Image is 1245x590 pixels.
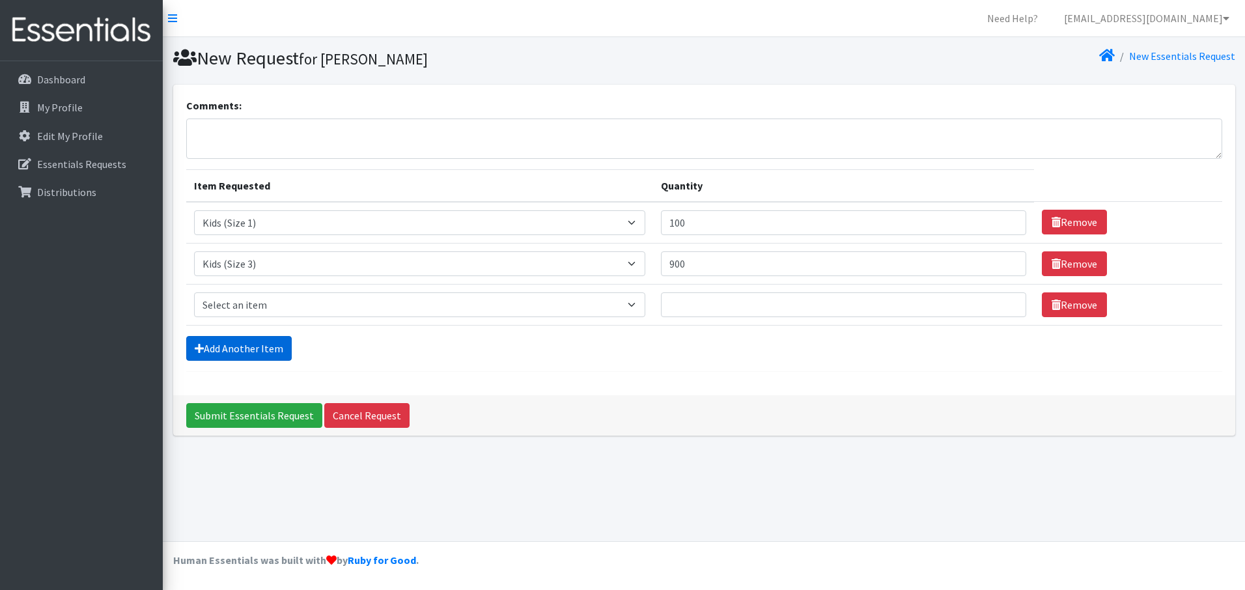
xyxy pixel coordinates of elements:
p: Edit My Profile [37,130,103,143]
a: Need Help? [977,5,1048,31]
a: Ruby for Good [348,554,416,567]
th: Item Requested [186,169,653,202]
h1: New Request [173,47,699,70]
strong: Human Essentials was built with by . [173,554,419,567]
a: My Profile [5,94,158,120]
a: Cancel Request [324,403,410,428]
a: Add Another Item [186,336,292,361]
a: [EMAIL_ADDRESS][DOMAIN_NAME] [1054,5,1240,31]
p: Essentials Requests [37,158,126,171]
p: My Profile [37,101,83,114]
th: Quantity [653,169,1034,202]
a: Edit My Profile [5,123,158,149]
img: HumanEssentials [5,8,158,52]
a: Remove [1042,210,1107,234]
small: for [PERSON_NAME] [299,49,428,68]
a: New Essentials Request [1129,49,1235,63]
a: Remove [1042,251,1107,276]
p: Distributions [37,186,96,199]
a: Essentials Requests [5,151,158,177]
p: Dashboard [37,73,85,86]
a: Distributions [5,179,158,205]
input: Submit Essentials Request [186,403,322,428]
a: Remove [1042,292,1107,317]
a: Dashboard [5,66,158,92]
label: Comments: [186,98,242,113]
